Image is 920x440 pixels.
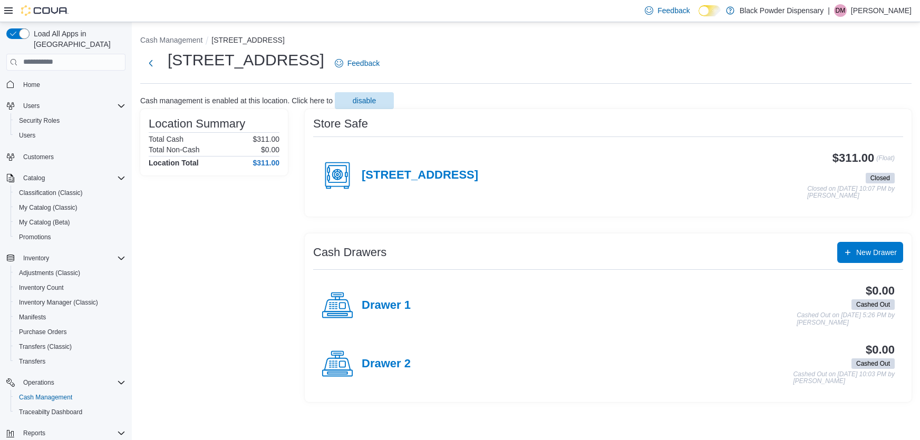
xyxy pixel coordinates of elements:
a: Adjustments (Classic) [15,267,84,279]
span: Dark Mode [699,16,699,17]
a: Cash Management [15,391,76,404]
img: Cova [21,5,69,16]
p: Cash management is enabled at this location. Click here to [140,96,333,105]
span: My Catalog (Classic) [19,203,78,212]
span: Home [23,81,40,89]
span: Closed [870,173,890,183]
button: My Catalog (Beta) [11,215,130,230]
h3: $311.00 [832,152,874,164]
a: Transfers (Classic) [15,340,76,353]
span: Users [23,102,40,110]
input: Dark Mode [699,5,721,16]
p: Black Powder Dispensary [740,4,824,17]
span: Users [19,100,125,112]
button: Operations [19,376,59,389]
h4: [STREET_ADDRESS] [362,169,478,182]
nav: An example of EuiBreadcrumbs [140,35,912,47]
button: Inventory Count [11,280,130,295]
h3: $0.00 [866,285,895,297]
span: Security Roles [19,116,60,125]
span: Promotions [15,231,125,243]
span: Inventory [19,252,125,265]
span: Cash Management [15,391,125,404]
span: My Catalog (Beta) [19,218,70,227]
a: My Catalog (Beta) [15,216,74,229]
span: Operations [23,378,54,387]
span: My Catalog (Classic) [15,201,125,214]
span: Classification (Classic) [15,187,125,199]
button: My Catalog (Classic) [11,200,130,215]
span: Catalog [19,172,125,184]
p: Closed on [DATE] 10:07 PM by [PERSON_NAME] [807,185,895,200]
p: $0.00 [261,145,279,154]
button: Customers [2,149,130,164]
span: Inventory Count [15,281,125,294]
a: Classification (Classic) [15,187,87,199]
a: Security Roles [15,114,64,127]
button: Transfers (Classic) [11,339,130,354]
h4: Location Total [149,159,199,167]
button: Inventory [2,251,130,266]
button: Home [2,77,130,92]
span: Operations [19,376,125,389]
span: Inventory Count [19,283,64,292]
button: Transfers [11,354,130,369]
h4: Drawer 1 [362,299,411,312]
p: $311.00 [253,135,279,143]
button: Inventory Manager (Classic) [11,295,130,310]
a: Inventory Manager (Classic) [15,296,102,309]
h6: Total Cash [149,135,183,143]
span: Transfers [19,357,45,366]
button: Users [2,99,130,113]
span: Feedback [347,58,380,69]
button: Users [19,100,44,112]
button: disable [335,92,394,109]
span: Manifests [19,313,46,321]
a: Manifests [15,311,50,324]
button: Operations [2,375,130,390]
h3: Store Safe [313,118,368,130]
span: Reports [19,427,125,439]
span: Inventory Manager (Classic) [15,296,125,309]
a: Purchase Orders [15,326,71,338]
button: Purchase Orders [11,325,130,339]
span: Traceabilty Dashboard [15,406,125,418]
span: Traceabilty Dashboard [19,408,82,416]
span: Closed [866,173,895,183]
span: Transfers [15,355,125,368]
span: Customers [23,153,54,161]
p: | [828,4,830,17]
span: Purchase Orders [15,326,125,338]
a: Transfers [15,355,50,368]
button: Promotions [11,230,130,245]
h3: $0.00 [866,344,895,356]
span: Cashed Out [851,358,895,369]
button: Catalog [2,171,130,185]
span: DM [836,4,846,17]
span: Users [15,129,125,142]
a: Feedback [331,53,384,74]
button: Cash Management [11,390,130,405]
span: Security Roles [15,114,125,127]
span: Customers [19,150,125,163]
a: Users [15,129,40,142]
span: Promotions [19,233,51,241]
button: Next [140,53,161,74]
span: Manifests [15,311,125,324]
p: (Float) [876,152,895,171]
button: Users [11,128,130,143]
a: Inventory Count [15,281,68,294]
button: Inventory [19,252,53,265]
h4: Drawer 2 [362,357,411,371]
span: Purchase Orders [19,328,67,336]
span: Classification (Classic) [19,189,83,197]
span: Transfers (Classic) [15,340,125,353]
h3: Cash Drawers [313,246,386,259]
span: Load All Apps in [GEOGRAPHIC_DATA] [30,28,125,50]
span: disable [353,95,376,106]
a: My Catalog (Classic) [15,201,82,214]
span: Reports [23,429,45,437]
span: Feedback [657,5,690,16]
span: Inventory Manager (Classic) [19,298,98,307]
p: [PERSON_NAME] [851,4,912,17]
